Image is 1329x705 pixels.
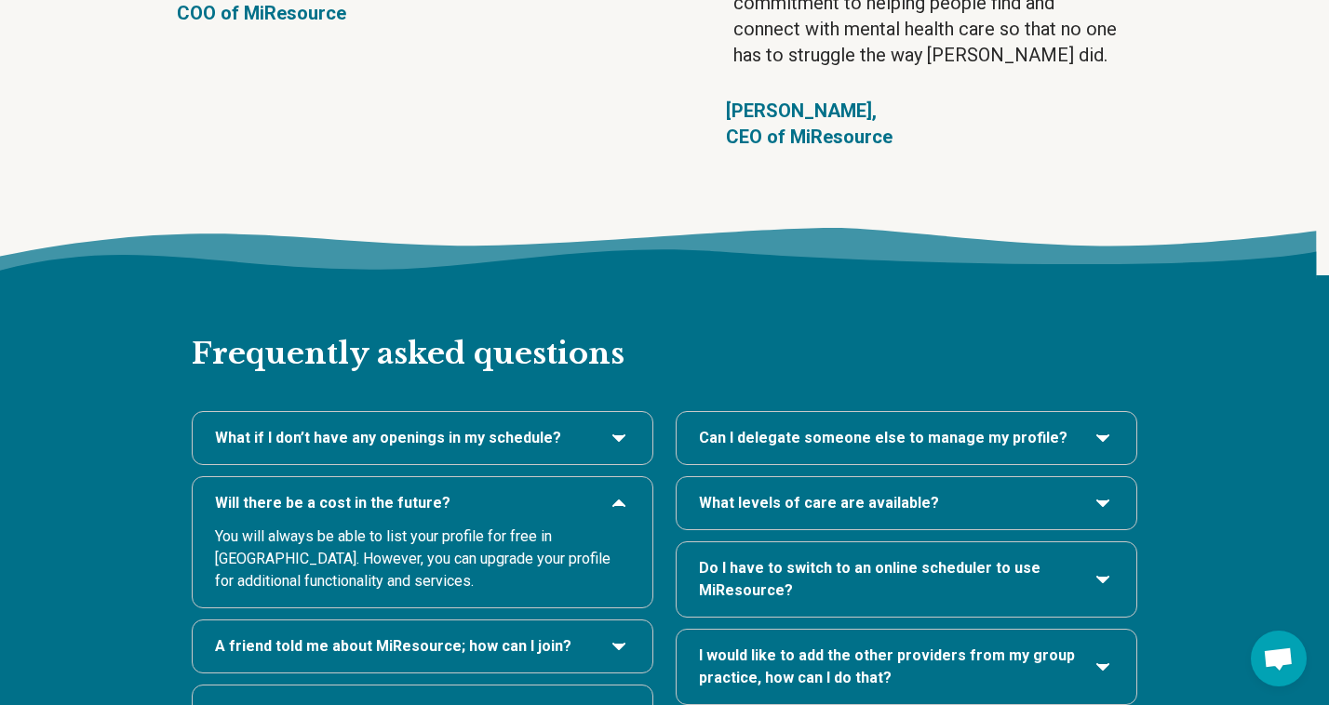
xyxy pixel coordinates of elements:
[215,635,630,658] button: A friend told me about MiResource; how can I join?
[215,514,630,592] p: You will always be able to list your profile for free in [GEOGRAPHIC_DATA]. However, you can upgr...
[699,427,1114,449] button: Can I delegate someone else to manage my profile?
[726,98,905,150] p: [PERSON_NAME], CEO of MiResource
[699,645,1077,689] span: I would like to add the other providers from my group practice, how can I do that?
[215,427,561,449] span: What if I don’t have any openings in my schedule?
[699,427,1067,449] span: Can I delegate someone else to manage my profile?
[699,557,1077,602] span: Do I have to switch to an online scheduler to use MiResource?
[215,635,571,658] span: A friend told me about MiResource; how can I join?
[699,492,939,514] span: What levels of care are available?
[699,492,1114,514] button: What levels of care are available?
[192,275,1137,374] h2: Frequently asked questions
[215,427,630,449] button: What if I don’t have any openings in my schedule?
[699,645,1114,689] button: I would like to add the other providers from my group practice, how can I do that?
[1251,631,1307,686] div: Open chat
[215,492,630,514] button: Will there be a cost in the future?
[699,557,1114,602] button: Do I have to switch to an online scheduler to use MiResource?
[215,492,450,514] span: Will there be a cost in the future?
